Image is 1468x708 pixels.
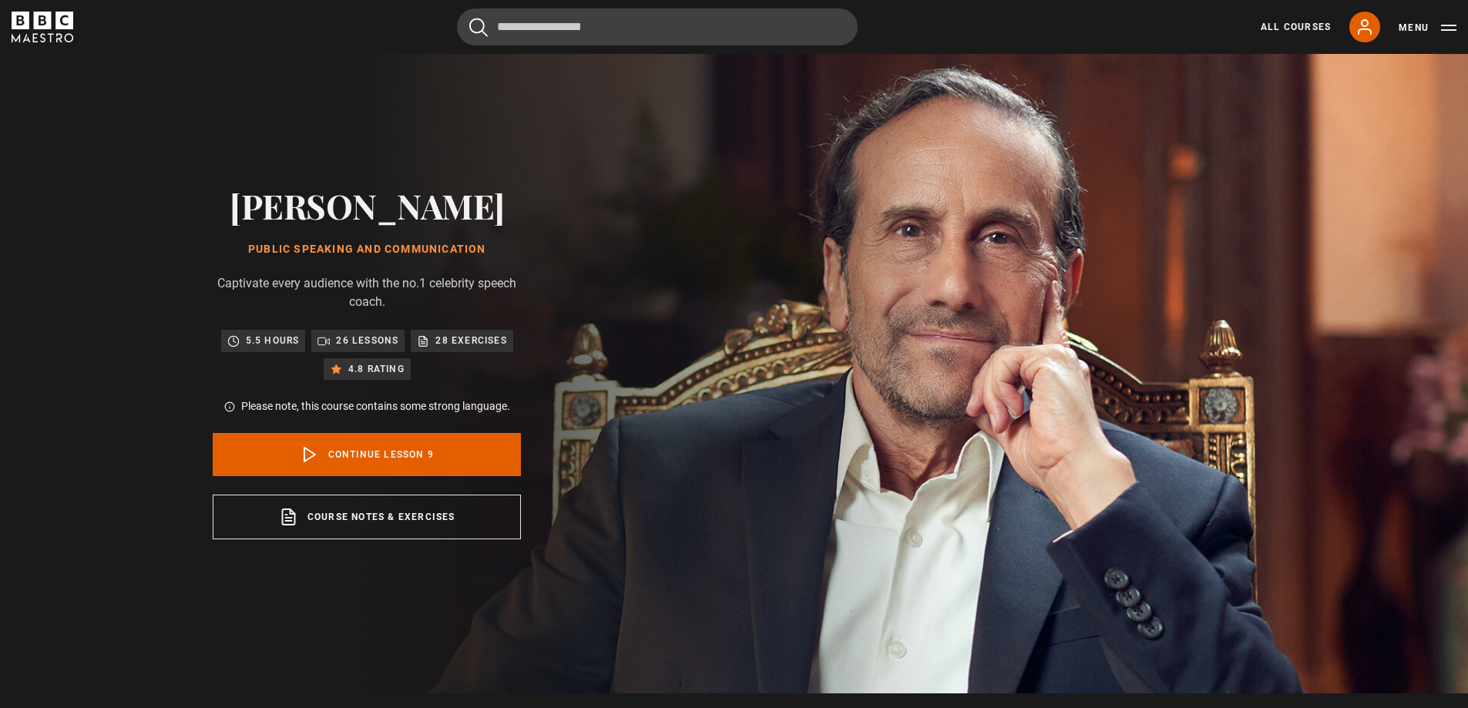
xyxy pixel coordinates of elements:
input: Search [457,8,858,45]
p: 5.5 hours [246,333,300,348]
button: Submit the search query [469,18,488,37]
p: Captivate every audience with the no.1 celebrity speech coach. [213,274,521,311]
a: Course notes & exercises [213,495,521,539]
p: 28 exercises [435,333,506,348]
p: Please note, this course contains some strong language. [241,398,510,414]
a: All Courses [1261,20,1331,34]
button: Toggle navigation [1399,20,1456,35]
p: 4.8 rating [348,361,405,377]
h2: [PERSON_NAME] [213,186,521,225]
svg: BBC Maestro [12,12,73,42]
p: 26 lessons [336,333,398,348]
h1: Public Speaking and Communication [213,243,521,256]
a: Continue lesson 9 [213,433,521,476]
